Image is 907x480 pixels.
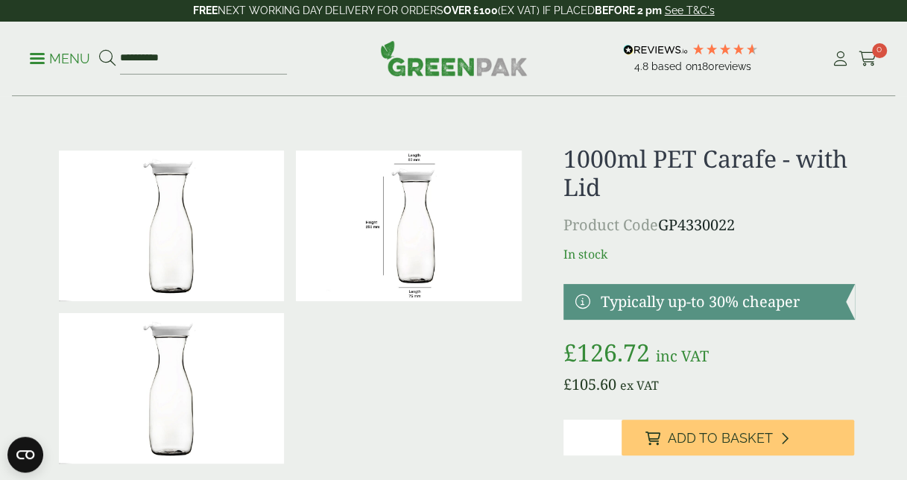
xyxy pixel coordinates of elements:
[651,60,697,72] span: Based on
[872,43,887,58] span: 0
[59,313,285,464] img: 1000ml PET Carafe With PET Full Case Of 0
[622,420,855,455] button: Add to Basket
[296,151,522,301] img: Carafe_1000
[859,48,877,70] a: 0
[563,336,650,368] bdi: 126.72
[563,215,658,235] span: Product Code
[656,346,709,366] span: inc VAT
[665,4,715,16] a: See T&C's
[59,151,285,301] img: 1000ml PET Carafe With PET 0
[563,214,855,236] p: GP4330022
[714,60,750,72] span: reviews
[30,50,90,68] p: Menu
[563,245,855,263] p: In stock
[380,40,528,76] img: GreenPak Supplies
[668,430,773,446] span: Add to Basket
[563,336,577,368] span: £
[697,60,714,72] span: 180
[831,51,850,66] i: My Account
[30,50,90,65] a: Menu
[563,145,855,202] h1: 1000ml PET Carafe - with Lid
[7,437,43,473] button: Open CMP widget
[859,51,877,66] i: Cart
[595,4,662,16] strong: BEFORE 2 pm
[692,42,759,56] div: 4.78 Stars
[563,374,572,394] span: £
[563,374,616,394] bdi: 105.60
[634,60,651,72] span: 4.8
[623,45,688,55] img: REVIEWS.io
[620,377,659,394] span: ex VAT
[193,4,218,16] strong: FREE
[443,4,498,16] strong: OVER £100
